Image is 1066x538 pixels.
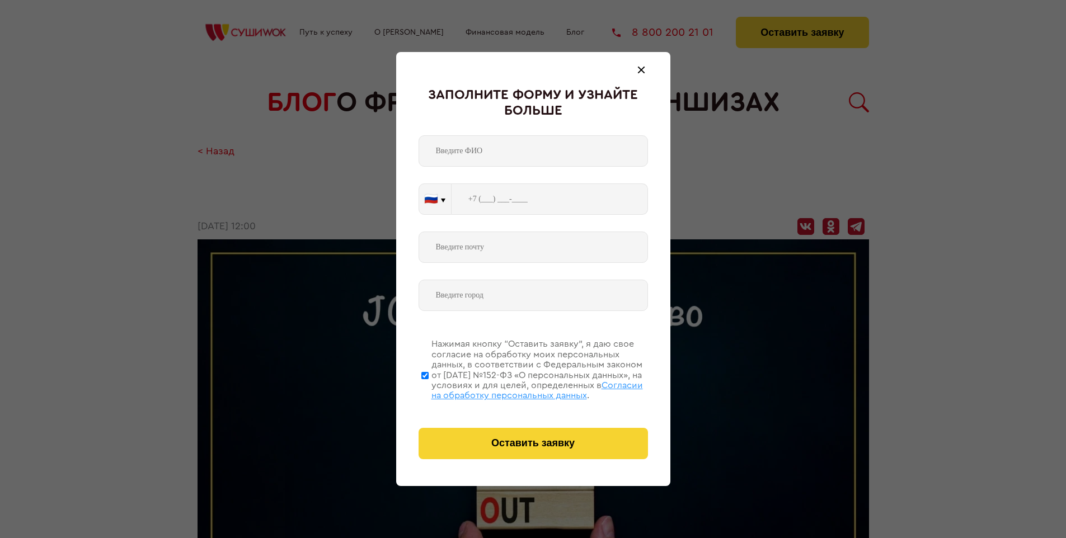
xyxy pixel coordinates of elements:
[419,135,648,167] input: Введите ФИО
[431,381,643,400] span: Согласии на обработку персональных данных
[419,280,648,311] input: Введите город
[431,339,648,400] div: Нажимая кнопку “Оставить заявку”, я даю свое согласие на обработку моих персональных данных, в со...
[452,183,648,215] input: +7 (___) ___-____
[419,88,648,119] div: Заполните форму и узнайте больше
[419,428,648,459] button: Оставить заявку
[419,184,451,214] button: 🇷🇺
[419,232,648,263] input: Введите почту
